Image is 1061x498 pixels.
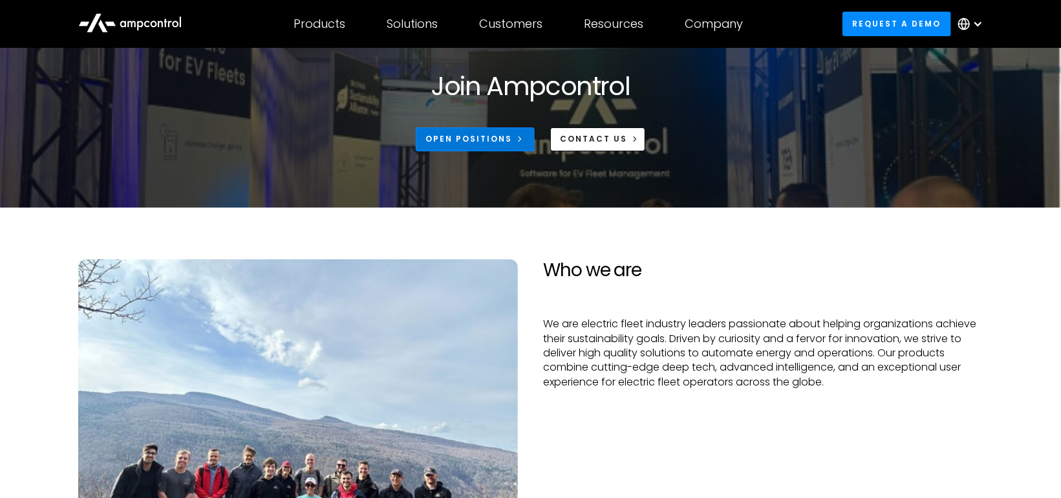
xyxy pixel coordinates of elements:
[560,133,627,145] div: CONTACT US
[416,127,535,151] a: Open Positions
[544,317,983,389] p: We are electric fleet industry leaders passionate about helping organizations achieve their susta...
[387,17,438,31] div: Solutions
[685,17,743,31] div: Company
[842,12,951,36] a: Request a demo
[550,127,645,151] a: CONTACT US
[479,17,542,31] div: Customers
[426,133,513,145] div: Open Positions
[584,17,643,31] div: Resources
[431,70,630,102] h1: Join Ampcontrol
[294,17,345,31] div: Products
[544,259,983,281] h2: Who we are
